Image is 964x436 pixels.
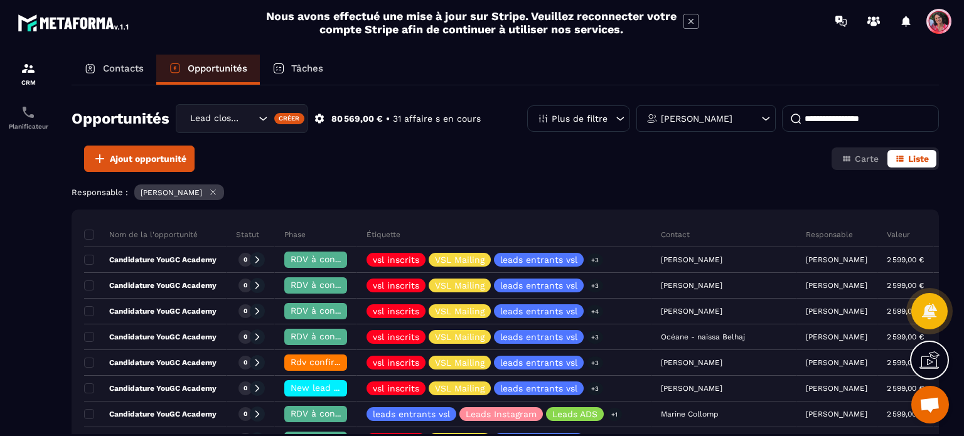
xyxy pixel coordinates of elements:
p: Contacts [103,63,144,74]
p: vsl inscrits [373,384,419,393]
p: VSL Mailing [435,255,485,264]
span: Carte [855,154,879,164]
p: VSL Mailing [435,384,485,393]
p: vsl inscrits [373,255,419,264]
p: 0 [244,332,247,341]
button: Ajout opportunité [84,146,195,172]
p: Plus de filtre [552,114,608,123]
p: vsl inscrits [373,307,419,316]
p: Candidature YouGC Academy [84,358,217,368]
p: +3 [587,253,603,267]
span: RDV à confimer ❓ [291,306,372,316]
span: RDV à confimer ❓ [291,331,372,341]
p: 0 [244,307,247,316]
p: Opportunités [188,63,247,74]
p: VSL Mailing [435,281,485,290]
p: 2 599,00 € [887,307,924,316]
span: RDV à confimer ❓ [291,280,372,290]
span: Lead closing [187,112,243,125]
p: 2 599,00 € [887,255,924,264]
h2: Opportunités [72,106,169,131]
p: Candidature YouGC Academy [84,332,217,342]
p: 0 [244,281,247,290]
p: VSL Mailing [435,332,485,341]
a: Contacts [72,55,156,85]
input: Search for option [243,112,255,125]
img: formation [21,61,36,76]
p: +1 [607,408,622,421]
p: • [386,113,390,125]
p: VSL Mailing [435,358,485,367]
p: leads entrants vsl [500,281,577,290]
p: Candidature YouGC Academy [84,306,217,316]
p: 0 [244,255,247,264]
img: logo [18,11,131,34]
p: Candidature YouGC Academy [84,280,217,290]
span: Ajout opportunité [110,152,186,165]
p: leads entrants vsl [500,307,577,316]
p: Responsable : [72,188,128,197]
p: [PERSON_NAME] [806,281,867,290]
p: +3 [587,356,603,370]
p: [PERSON_NAME] [806,255,867,264]
button: Liste [887,150,936,167]
button: Carte [834,150,886,167]
p: [PERSON_NAME] [806,332,867,341]
p: [PERSON_NAME] [806,307,867,316]
p: +3 [587,331,603,344]
span: Rdv confirmé ✅ [291,357,361,367]
p: +3 [587,382,603,395]
a: formationformationCRM [3,51,53,95]
div: Créer [274,113,305,124]
p: leads entrants vsl [500,358,577,367]
p: 2 599,00 € [887,332,924,341]
span: Liste [908,154,929,164]
p: Leads ADS [552,410,597,418]
div: Search for option [176,104,308,133]
p: Contact [661,230,690,240]
span: RDV à confimer ❓ [291,408,372,418]
p: +3 [587,279,603,292]
p: Candidature YouGC Academy [84,383,217,393]
div: Ouvrir le chat [911,386,949,423]
p: Étiquette [367,230,400,240]
a: schedulerschedulerPlanificateur [3,95,53,139]
p: 2 599,00 € [887,281,924,290]
p: 0 [244,358,247,367]
p: 2 599,00 € [887,384,924,393]
p: leads entrants vsl [500,384,577,393]
p: 2 599,00 € [887,410,924,418]
p: Candidature YouGC Academy [84,409,217,419]
span: New lead à RAPPELER 📞 [291,383,400,393]
p: 80 569,00 € [331,113,383,125]
p: 0 [244,410,247,418]
p: 0 [244,384,247,393]
p: [PERSON_NAME] [661,114,732,123]
p: [PERSON_NAME] [806,384,867,393]
a: Opportunités [156,55,260,85]
p: leads entrants vsl [373,410,450,418]
p: Planificateur [3,123,53,130]
img: scheduler [21,105,36,120]
p: Candidature YouGC Academy [84,255,217,265]
p: leads entrants vsl [500,332,577,341]
p: [PERSON_NAME] [806,358,867,367]
p: vsl inscrits [373,332,419,341]
p: Valeur [887,230,910,240]
p: CRM [3,79,53,86]
p: Nom de la l'opportunité [84,230,198,240]
p: vsl inscrits [373,358,419,367]
p: Phase [284,230,306,240]
p: leads entrants vsl [500,255,577,264]
h2: Nous avons effectué une mise à jour sur Stripe. Veuillez reconnecter votre compte Stripe afin de ... [265,9,677,36]
p: 31 affaire s en cours [393,113,481,125]
p: vsl inscrits [373,281,419,290]
p: [PERSON_NAME] [806,410,867,418]
p: Responsable [806,230,853,240]
p: Tâches [291,63,323,74]
a: Tâches [260,55,336,85]
p: VSL Mailing [435,307,485,316]
p: +4 [587,305,603,318]
p: [PERSON_NAME] [141,188,202,197]
p: 2 599,00 € [887,358,924,367]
